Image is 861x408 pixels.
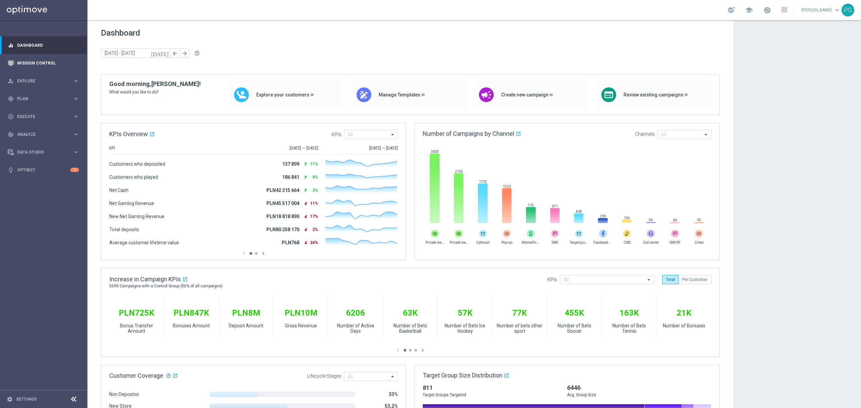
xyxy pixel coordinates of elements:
[7,96,79,101] button: gps_fixed Plan keyboard_arrow_right
[8,149,73,155] div: Data Studio
[17,150,73,154] span: Data Studio
[8,78,73,84] div: Explore
[16,397,37,401] a: Settings
[8,96,73,102] div: Plan
[7,396,13,402] i: settings
[73,78,79,84] i: keyboard_arrow_right
[70,168,79,172] div: 2
[7,43,79,48] button: equalizer Dashboard
[73,131,79,137] i: keyboard_arrow_right
[8,161,79,179] div: Optibot
[745,6,753,14] span: school
[8,131,73,137] div: Analyze
[73,113,79,120] i: keyboard_arrow_right
[8,42,14,48] i: equalizer
[8,36,79,54] div: Dashboard
[841,4,854,16] div: PG
[833,6,841,14] span: keyboard_arrow_down
[73,95,79,102] i: keyboard_arrow_right
[17,36,79,54] a: Dashboard
[7,78,79,84] button: person_search Explore keyboard_arrow_right
[8,167,14,173] i: lightbulb
[8,96,14,102] i: gps_fixed
[7,150,79,155] button: Data Studio keyboard_arrow_right
[73,149,79,155] i: keyboard_arrow_right
[801,5,841,15] a: [PERSON_NAME]keyboard_arrow_down
[8,78,14,84] i: person_search
[8,114,14,120] i: play_circle_outline
[7,114,79,119] button: play_circle_outline Execute keyboard_arrow_right
[17,97,73,101] span: Plan
[17,115,73,119] span: Execute
[8,114,73,120] div: Execute
[7,60,79,66] button: Mission Control
[17,79,73,83] span: Explore
[17,132,73,136] span: Analyze
[7,132,79,137] button: track_changes Analyze keyboard_arrow_right
[17,54,79,72] a: Mission Control
[8,131,14,137] i: track_changes
[8,54,79,72] div: Mission Control
[7,167,79,173] button: lightbulb Optibot 2
[17,161,70,179] a: Optibot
